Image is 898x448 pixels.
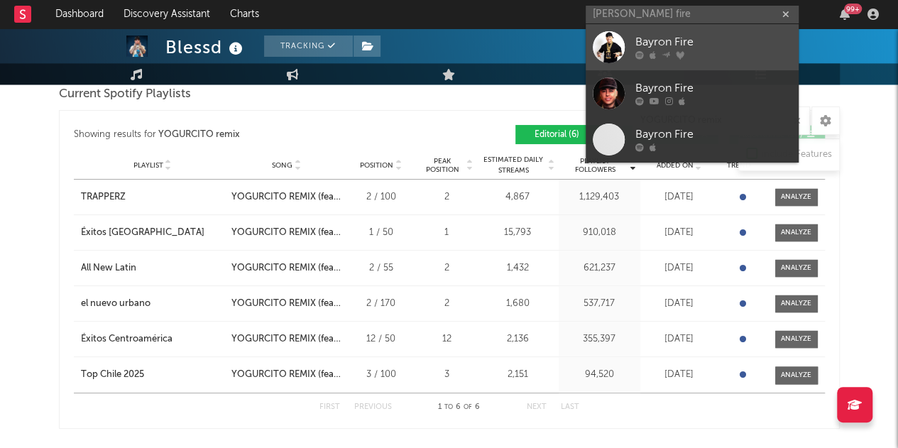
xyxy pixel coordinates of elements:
[562,261,637,275] div: 621,237
[481,261,555,275] div: 1,432
[481,297,555,311] div: 1,680
[81,226,224,240] a: Éxitos [GEOGRAPHIC_DATA]
[644,190,715,204] div: [DATE]
[464,404,472,410] span: of
[264,35,353,57] button: Tracking
[562,226,637,240] div: 910,018
[360,161,393,170] span: Position
[840,9,850,20] button: 99+
[81,226,204,240] div: Éxitos [GEOGRAPHIC_DATA]
[420,332,473,346] div: 12
[81,368,144,382] div: Top Chile 2025
[420,157,465,174] span: Peak Position
[644,332,715,346] div: [DATE]
[81,297,224,311] a: el nuevo urbano
[562,297,637,311] div: 537,717
[158,126,240,143] div: YOGURCITO remix
[420,226,473,240] div: 1
[562,190,637,204] div: 1,129,403
[527,403,547,411] button: Next
[81,368,224,382] a: Top Chile 2025
[420,261,473,275] div: 2
[586,116,799,163] a: Bayron Fire
[481,190,555,204] div: 4,867
[354,403,392,411] button: Previous
[420,399,498,416] div: 1 6 6
[525,131,590,139] span: Editorial ( 6 )
[81,297,150,311] div: el nuevo urbano
[635,34,792,51] div: Bayron Fire
[231,297,342,311] div: YOGURCITO REMIX (feat. [PERSON_NAME], [PERSON_NAME])
[59,86,191,103] span: Current Spotify Playlists
[231,332,342,346] div: YOGURCITO REMIX (feat. [PERSON_NAME], [PERSON_NAME])
[133,161,163,170] span: Playlist
[444,404,453,410] span: to
[586,24,799,70] a: Bayron Fire
[81,190,126,204] div: TRAPPERZ
[272,161,292,170] span: Song
[562,368,637,382] div: 94,520
[349,226,413,240] div: 1 / 50
[635,80,792,97] div: Bayron Fire
[644,226,715,240] div: [DATE]
[349,297,413,311] div: 2 / 170
[420,368,473,382] div: 3
[231,190,342,204] div: YOGURCITO REMIX (feat. [PERSON_NAME], [PERSON_NAME])
[81,190,224,204] a: TRAPPERZ
[561,403,579,411] button: Last
[657,161,694,170] span: Added On
[81,332,224,346] a: Éxitos Centroamérica
[562,157,628,174] span: Playlist Followers
[420,190,473,204] div: 2
[420,297,473,311] div: 2
[644,261,715,275] div: [DATE]
[165,35,246,59] div: Blessd
[644,368,715,382] div: [DATE]
[349,261,413,275] div: 2 / 55
[586,70,799,116] a: Bayron Fire
[644,297,715,311] div: [DATE]
[349,368,413,382] div: 3 / 100
[481,332,555,346] div: 2,136
[635,126,792,143] div: Bayron Fire
[481,155,547,176] span: Estimated Daily Streams
[81,332,173,346] div: Éxitos Centroamérica
[481,368,555,382] div: 2,151
[349,190,413,204] div: 2 / 100
[81,261,136,275] div: All New Latin
[231,261,342,275] div: YOGURCITO REMIX (feat. [PERSON_NAME], [PERSON_NAME])
[319,403,340,411] button: First
[515,125,611,144] button: Editorial(6)
[586,6,799,23] input: Search for artists
[349,332,413,346] div: 12 / 50
[74,125,449,144] div: Showing results for
[844,4,862,14] div: 99 +
[562,332,637,346] div: 355,397
[481,226,555,240] div: 15,793
[81,261,224,275] a: All New Latin
[231,368,342,382] div: YOGURCITO REMIX (feat. [PERSON_NAME], [PERSON_NAME])
[727,161,750,170] span: Trend
[231,226,342,240] div: YOGURCITO REMIX (feat. [PERSON_NAME], [PERSON_NAME])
